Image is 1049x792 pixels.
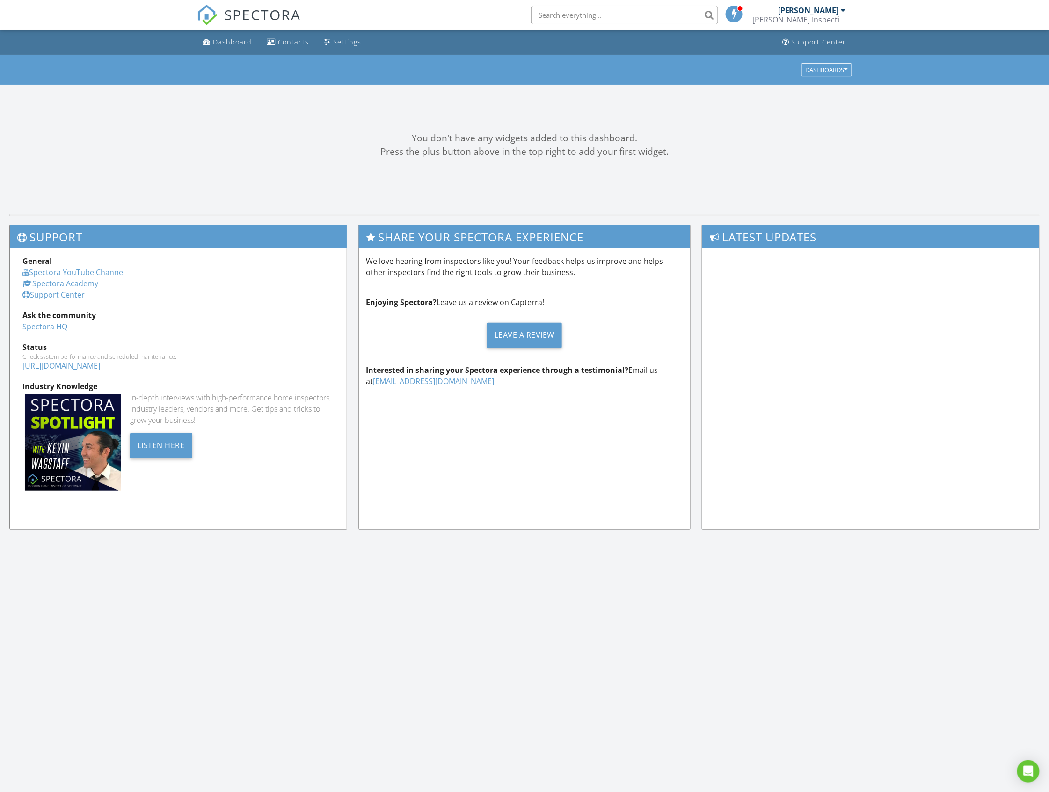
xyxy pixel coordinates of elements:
a: Support Center [22,290,85,300]
div: Status [22,342,334,353]
p: Leave us a review on Capterra! [366,297,683,308]
a: Settings [320,34,365,51]
a: [URL][DOMAIN_NAME] [22,361,100,371]
h3: Support [10,225,347,248]
h3: Latest Updates [702,225,1039,248]
span: SPECTORA [224,5,301,24]
div: Open Intercom Messenger [1017,760,1040,783]
div: Ask the community [22,310,334,321]
div: Listen Here [130,433,192,458]
div: Check system performance and scheduled maintenance. [22,353,334,360]
strong: Enjoying Spectora? [366,297,437,307]
div: Leave a Review [487,323,562,348]
div: Support Center [792,37,846,46]
div: Contacts [278,37,309,46]
a: Dashboard [199,34,255,51]
div: You don't have any widgets added to this dashboard. [9,131,1040,145]
div: [PERSON_NAME] [778,6,839,15]
div: Settings [333,37,361,46]
img: Spectoraspolightmain [25,394,121,491]
div: Press the plus button above in the top right to add your first widget. [9,145,1040,159]
p: Email us at . [366,364,683,387]
div: Dashboards [806,66,848,73]
div: In-depth interviews with high-performance home inspectors, industry leaders, vendors and more. Ge... [130,392,334,426]
a: Contacts [263,34,313,51]
a: SPECTORA [197,13,301,32]
div: Dashboard [213,37,252,46]
h3: Share Your Spectora Experience [359,225,690,248]
p: We love hearing from inspectors like you! Your feedback helps us improve and helps other inspecto... [366,255,683,278]
a: Spectora HQ [22,321,67,332]
a: [EMAIL_ADDRESS][DOMAIN_NAME] [373,376,494,386]
input: Search everything... [531,6,718,24]
strong: Interested in sharing your Spectora experience through a testimonial? [366,365,628,375]
a: Spectora YouTube Channel [22,267,125,277]
div: Ramey's Inspection Services LLC [752,15,846,24]
a: Listen Here [130,440,192,450]
strong: General [22,256,52,266]
a: Support Center [779,34,850,51]
a: Spectora Academy [22,278,98,289]
a: Leave a Review [366,315,683,355]
button: Dashboards [801,63,852,76]
div: Industry Knowledge [22,381,334,392]
img: The Best Home Inspection Software - Spectora [197,5,218,25]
